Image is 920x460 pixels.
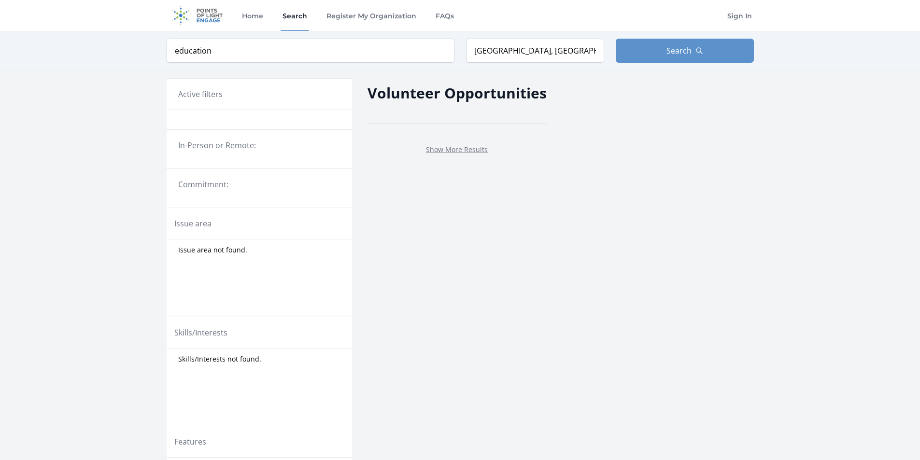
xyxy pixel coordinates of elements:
legend: In-Person or Remote: [178,139,340,151]
span: Issue area not found. [178,245,247,255]
legend: Issue area [174,218,212,229]
input: Keyword [167,39,454,63]
h3: Active filters [178,88,223,100]
legend: Features [174,436,206,447]
legend: Skills/Interests [174,327,227,338]
button: Search [616,39,754,63]
span: Skills/Interests not found. [178,354,261,364]
span: Search [666,45,692,56]
a: Show More Results [426,145,488,154]
h2: Volunteer Opportunities [368,82,547,104]
input: Location [466,39,604,63]
legend: Commitment: [178,179,340,190]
